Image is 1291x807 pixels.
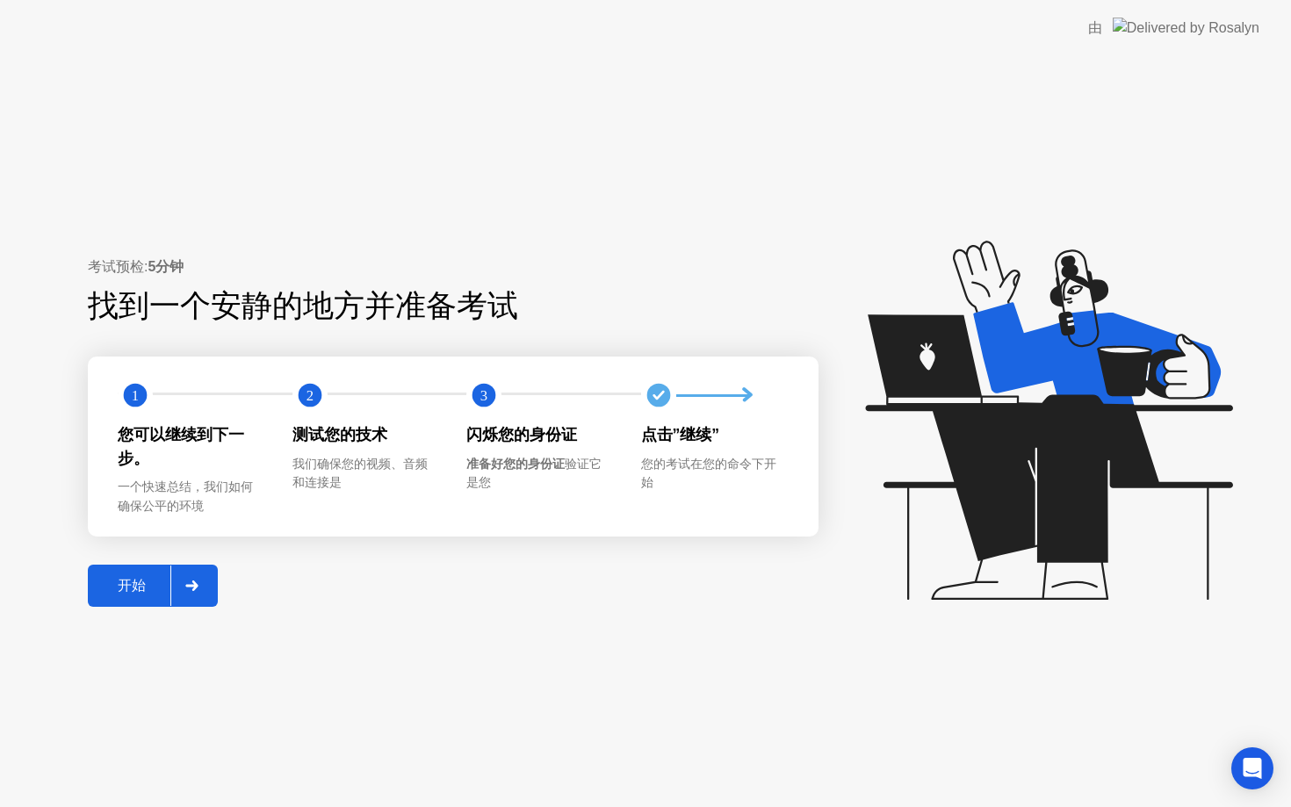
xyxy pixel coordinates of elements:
[466,455,613,493] div: 验证它是您
[132,387,139,404] text: 1
[148,259,184,274] b: 5分钟
[641,423,788,446] div: 点击”继续”
[641,455,788,493] div: 您的考试在您的命令下开始
[93,577,170,595] div: 开始
[1113,18,1259,38] img: Delivered by Rosalyn
[118,478,264,515] div: 一个快速总结，我们如何确保公平的环境
[466,423,613,446] div: 闪烁您的身份证
[88,283,707,329] div: 找到一个安静的地方并准备考试
[292,423,439,446] div: 测试您的技术
[118,423,264,470] div: 您可以继续到下一步。
[88,565,218,607] button: 开始
[306,387,313,404] text: 2
[88,256,819,277] div: 考试预检:
[292,455,439,493] div: 我们确保您的视频、音频和连接是
[466,457,565,471] b: 准备好您的身份证
[1231,747,1273,789] div: Open Intercom Messenger
[480,387,487,404] text: 3
[1088,18,1102,39] div: 由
